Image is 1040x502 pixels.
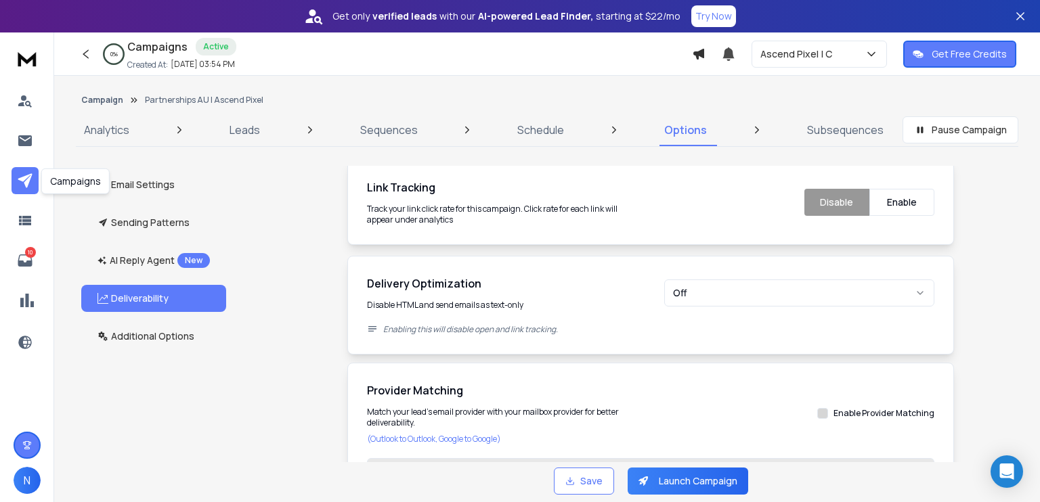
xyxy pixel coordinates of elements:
img: logo [14,46,41,71]
button: Email Settings [81,171,226,198]
a: Analytics [76,114,137,146]
button: N [14,467,41,494]
p: Ascend Pixel | C [760,47,838,61]
p: Options [664,122,707,138]
button: Try Now [691,5,736,27]
p: Schedule [517,122,564,138]
strong: verified leads [372,9,437,23]
button: Pause Campaign [903,116,1018,143]
a: Subsequences [799,114,892,146]
a: Options [656,114,715,146]
button: Get Free Credits [903,41,1016,68]
p: Partnerships AU | Ascend Pixel [145,95,263,106]
p: 10 [25,247,36,258]
h1: Link Tracking [367,179,637,196]
p: [DATE] 03:54 PM [171,59,235,70]
div: Active [196,38,236,55]
p: Analytics [84,122,129,138]
div: Campaigns [41,168,110,194]
p: Get Free Credits [932,47,1007,61]
p: Leads [230,122,260,138]
p: Created At: [127,60,168,70]
a: Sequences [352,114,426,146]
a: Leads [221,114,268,146]
h1: Campaigns [127,39,188,55]
div: Open Intercom Messenger [991,455,1023,488]
p: Subsequences [807,122,884,138]
p: Sequences [360,122,418,138]
a: 10 [12,247,39,274]
p: Try Now [695,9,732,23]
p: Get only with our starting at $22/mo [332,9,680,23]
button: Campaign [81,95,123,106]
p: 0 % [110,50,118,58]
p: Email Settings [97,178,175,191]
a: Schedule [509,114,572,146]
strong: AI-powered Lead Finder, [478,9,593,23]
